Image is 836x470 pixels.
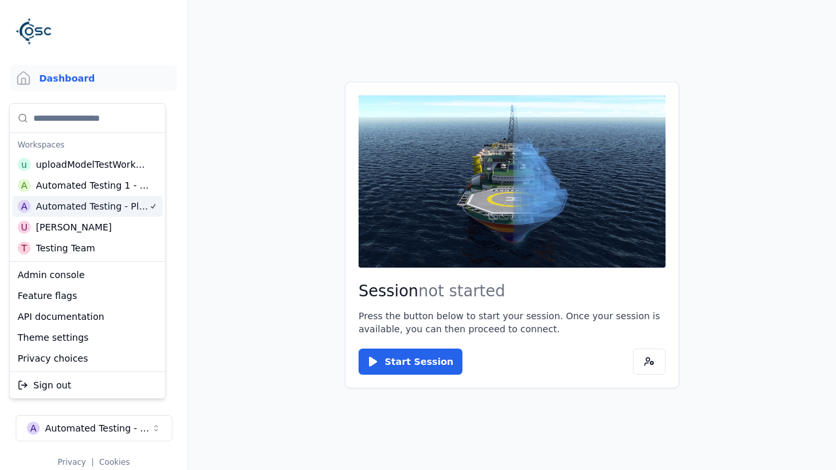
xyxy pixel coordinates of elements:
div: Admin console [12,264,163,285]
div: Workspaces [12,136,163,154]
div: Privacy choices [12,348,163,369]
div: Suggestions [10,262,165,371]
div: API documentation [12,306,163,327]
div: u [18,158,31,171]
div: A [18,200,31,213]
div: Theme settings [12,327,163,348]
div: Suggestions [10,372,165,398]
div: Sign out [12,375,163,396]
div: uploadModelTestWorkspace [36,158,148,171]
div: A [18,179,31,192]
div: Feature flags [12,285,163,306]
div: T [18,242,31,255]
div: Automated Testing 1 - Playwright [36,179,150,192]
div: Testing Team [36,242,95,255]
div: Suggestions [10,104,165,261]
div: [PERSON_NAME] [36,221,112,234]
div: U [18,221,31,234]
div: Automated Testing - Playwright [36,200,149,213]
